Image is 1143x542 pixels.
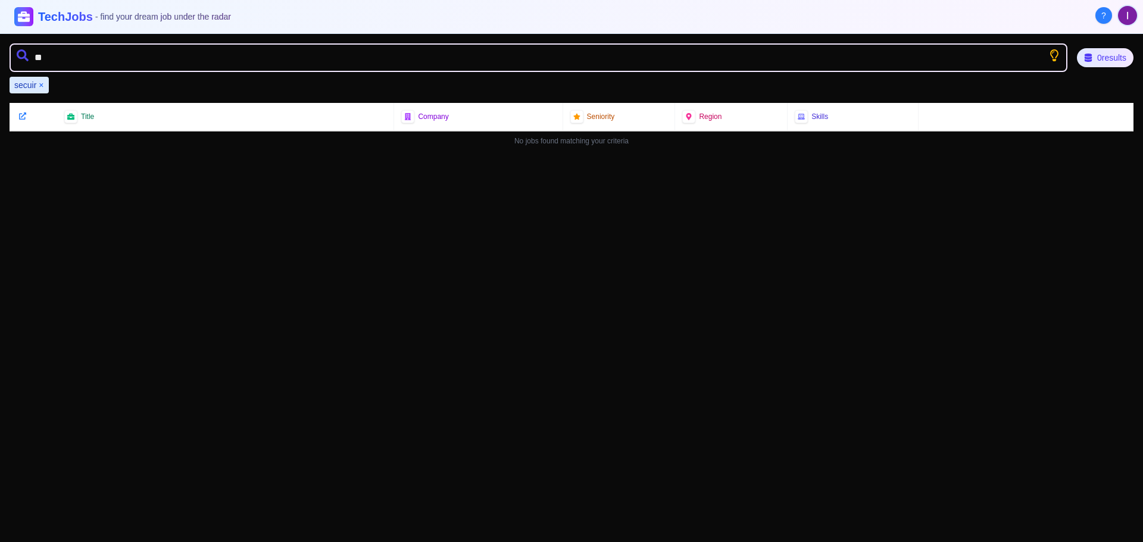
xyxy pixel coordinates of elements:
[418,112,448,121] span: Company
[81,112,94,121] span: Title
[14,79,36,91] span: secuir
[38,8,231,25] h1: TechJobs
[95,12,231,21] span: - find your dream job under the radar
[1101,10,1106,21] span: ?
[699,112,722,121] span: Region
[811,112,828,121] span: Skills
[587,112,615,121] span: Seniority
[1077,48,1133,67] div: 0 results
[10,131,1133,151] div: No jobs found matching your criteria
[39,79,43,91] button: Remove secuir filter
[1118,6,1137,25] img: User avatar
[1095,7,1112,24] button: About Techjobs
[1117,5,1138,26] button: User menu
[1048,49,1060,61] button: Show search tips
